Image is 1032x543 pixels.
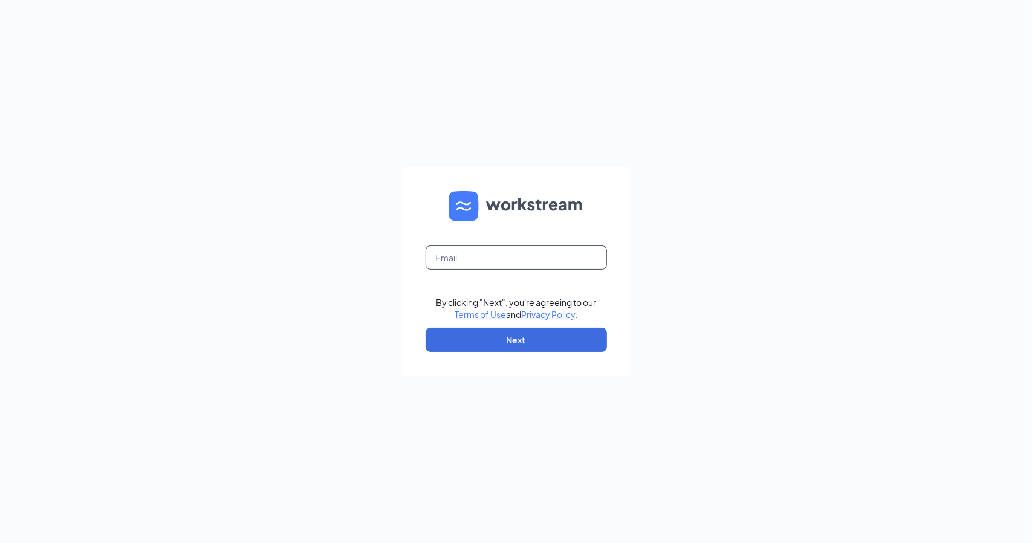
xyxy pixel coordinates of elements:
[426,328,607,352] button: Next
[455,309,506,320] a: Terms of Use
[436,296,596,320] div: By clicking "Next", you're agreeing to our and .
[521,309,575,320] a: Privacy Policy
[449,191,584,221] img: WS logo and Workstream text
[426,245,607,270] input: Email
